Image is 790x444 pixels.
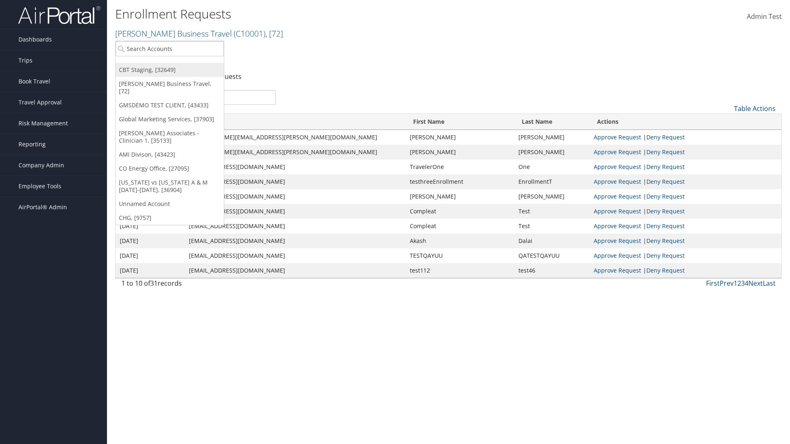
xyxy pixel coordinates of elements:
td: [EMAIL_ADDRESS][DOMAIN_NAME] [185,234,406,248]
td: [PERSON_NAME] [514,130,590,145]
td: | [590,130,781,145]
a: [US_STATE] vs [US_STATE] A & M [DATE]-[DATE], [36904] [116,176,224,197]
a: Last [763,279,776,288]
a: Global Marketing Services, [37903] [116,112,224,126]
td: testhreeEnrollment [406,174,514,189]
td: [PERSON_NAME] [406,189,514,204]
div: 1 to 10 of records [121,278,276,292]
a: 3 [741,279,745,288]
span: , [ 72 ] [265,28,283,39]
td: [PERSON_NAME] [406,130,514,145]
td: | [590,248,781,263]
a: Deny Request [646,178,685,185]
th: Last Name: activate to sort column ascending [514,114,590,130]
td: | [590,263,781,278]
a: Deny Request [646,252,685,259]
th: First Name: activate to sort column ascending [406,114,514,130]
a: Approve Request [594,163,641,171]
a: CO Energy Office, [27095] [116,162,224,176]
a: Deny Request [646,222,685,230]
td: Akash [406,234,514,248]
a: Approve Request [594,192,641,200]
td: [PERSON_NAME] [406,145,514,160]
td: | [590,219,781,234]
span: Company Admin [19,155,64,176]
td: | [590,145,781,160]
a: Prev [720,279,734,288]
td: | [590,234,781,248]
a: Unnamed Account [116,197,224,211]
td: TravelerOne [406,160,514,174]
td: [EMAIL_ADDRESS][DOMAIN_NAME] [185,204,406,219]
th: Email: activate to sort column ascending [185,114,406,130]
a: Deny Request [646,237,685,245]
a: Approve Request [594,237,641,245]
td: [DATE] [116,234,185,248]
a: CBT Staging, [32649] [116,63,224,77]
td: [EMAIL_ADDRESS][DOMAIN_NAME] [185,189,406,204]
a: 2 [737,279,741,288]
h1: Enrollment Requests [115,5,560,23]
td: test112 [406,263,514,278]
span: AirPortal® Admin [19,197,67,217]
a: Approve Request [594,133,641,141]
span: Risk Management [19,113,68,134]
a: Approve Request [594,178,641,185]
a: Next [748,279,763,288]
a: [PERSON_NAME] Business Travel [115,28,283,39]
td: [PERSON_NAME] [514,189,590,204]
a: Deny Request [646,163,685,171]
td: test46 [514,263,590,278]
td: [DATE] [116,248,185,263]
td: | [590,160,781,174]
a: GMSDEMO TEST CLIENT, [43433] [116,98,224,112]
a: 1 [734,279,737,288]
td: Test [514,204,590,219]
a: Approve Request [594,148,641,156]
img: airportal-logo.png [18,5,100,25]
a: CHG, [9757] [116,211,224,225]
a: [PERSON_NAME] Business Travel, [72] [116,77,224,98]
td: Test [514,219,590,234]
td: Compleat [406,204,514,219]
span: Book Travel [19,71,50,92]
span: Admin Test [747,12,782,21]
a: Admin Test [747,4,782,30]
a: Deny Request [646,266,685,274]
a: [PERSON_NAME] Associates - Clinician 1, [35133] [116,126,224,148]
td: [PERSON_NAME][EMAIL_ADDRESS][PERSON_NAME][DOMAIN_NAME] [185,130,406,145]
a: Deny Request [646,148,685,156]
th: Actions [590,114,781,130]
td: [EMAIL_ADDRESS][DOMAIN_NAME] [185,248,406,263]
span: Employee Tools [19,176,61,197]
td: [PERSON_NAME][EMAIL_ADDRESS][PERSON_NAME][DOMAIN_NAME] [185,145,406,160]
td: [DATE] [116,263,185,278]
td: [EMAIL_ADDRESS][DOMAIN_NAME] [185,219,406,234]
td: | [590,204,781,219]
a: First [706,279,720,288]
td: [PERSON_NAME] [514,145,590,160]
td: [EMAIL_ADDRESS][DOMAIN_NAME] [185,160,406,174]
span: ( C10001 ) [234,28,265,39]
td: Dalai [514,234,590,248]
input: Search Accounts [116,41,224,56]
a: Approve Request [594,222,641,230]
a: Approve Request [594,207,641,215]
td: Compleat [406,219,514,234]
td: [EMAIL_ADDRESS][DOMAIN_NAME] [185,174,406,189]
td: EnrollmentT [514,174,590,189]
a: Table Actions [734,104,776,113]
span: 31 [150,279,158,288]
a: Deny Request [646,133,685,141]
span: Travel Approval [19,92,62,113]
a: Deny Request [646,192,685,200]
a: Approve Request [594,252,641,259]
td: One [514,160,590,174]
td: QATESTQAYUU [514,248,590,263]
a: 4 [745,279,748,288]
td: TESTQAYUU [406,248,514,263]
span: Dashboards [19,29,52,50]
td: [EMAIL_ADDRESS][DOMAIN_NAME] [185,263,406,278]
a: Approve Request [594,266,641,274]
td: [DATE] [116,219,185,234]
